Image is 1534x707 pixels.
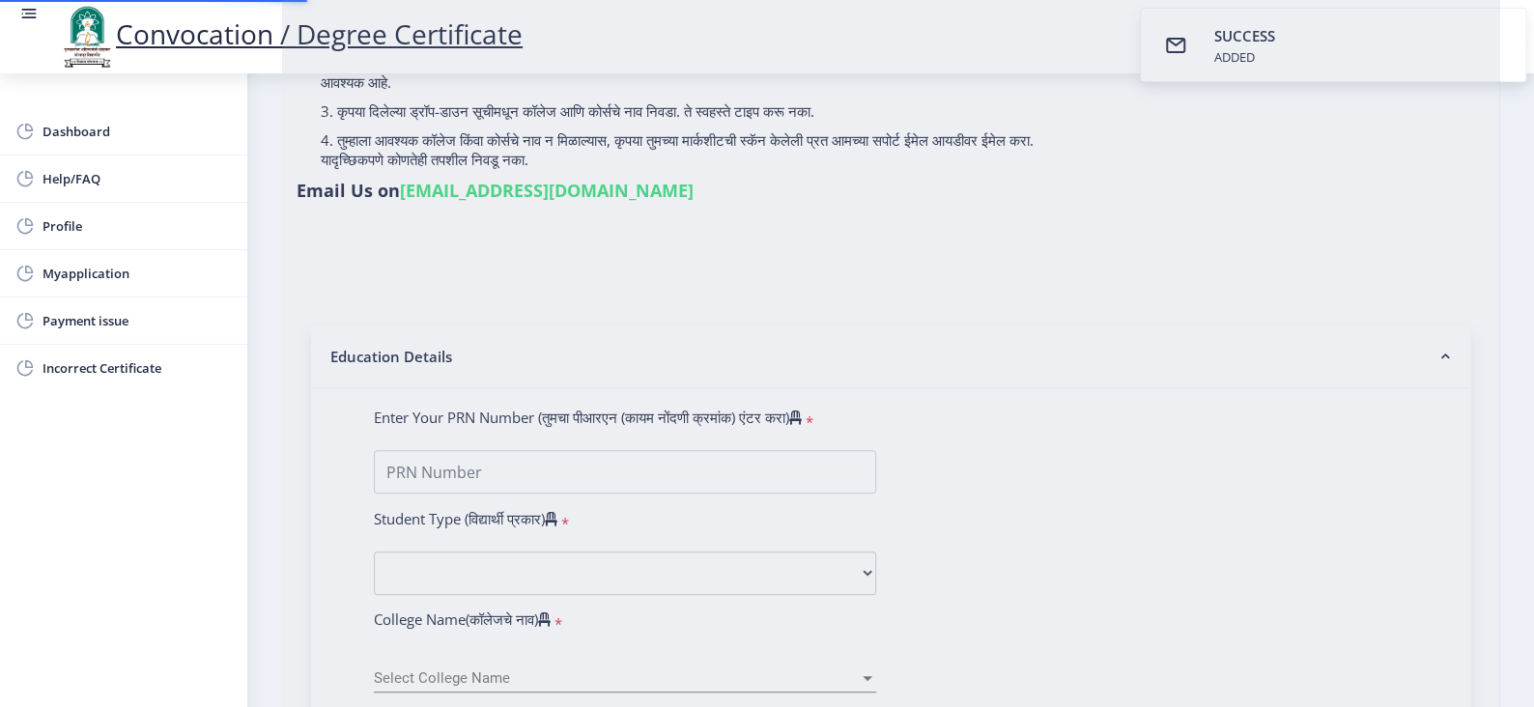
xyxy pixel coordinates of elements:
span: Help/FAQ [43,167,232,190]
span: Incorrect Certificate [43,356,232,380]
span: Profile [43,214,232,238]
span: Myapplication [43,262,232,285]
span: Payment issue [43,309,232,332]
span: Dashboard [43,120,232,143]
a: Convocation / Degree Certificate [58,15,523,52]
img: logo [58,4,116,70]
